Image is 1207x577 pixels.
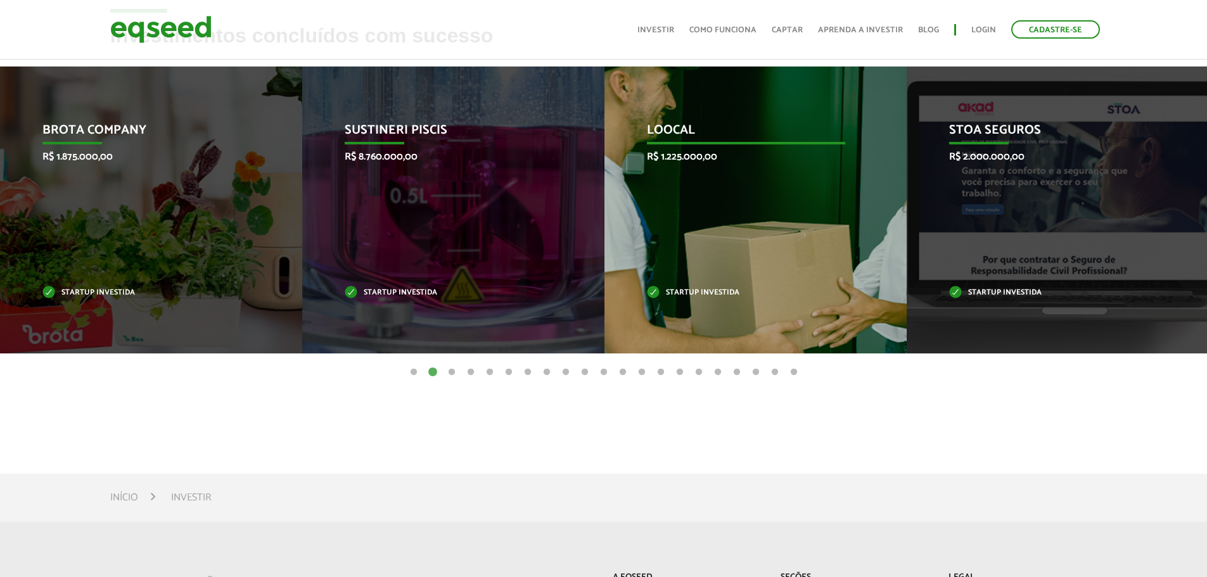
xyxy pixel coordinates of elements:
button: 4 of 21 [464,366,477,379]
button: 13 of 21 [635,366,648,379]
p: STOA Seguros [949,123,1147,144]
p: R$ 2.000.000,00 [949,151,1147,163]
a: Como funciona [689,26,757,34]
p: Loocal [647,123,845,144]
p: Startup investida [949,289,1147,296]
button: 9 of 21 [559,366,572,379]
button: 8 of 21 [540,366,553,379]
button: 14 of 21 [655,366,667,379]
button: 15 of 21 [674,366,686,379]
p: R$ 1.875.000,00 [42,151,241,163]
img: EqSeed [110,13,212,46]
a: Blog [918,26,939,34]
a: Login [971,26,996,34]
button: 3 of 21 [445,366,458,379]
p: Startup investida [345,289,543,296]
p: R$ 8.760.000,00 [345,151,543,163]
button: 5 of 21 [483,366,496,379]
p: Startup investida [647,289,845,296]
button: 17 of 21 [712,366,724,379]
a: Início [110,493,138,503]
button: 2 of 21 [426,366,439,379]
li: Investir [171,489,211,506]
button: 12 of 21 [616,366,629,379]
p: Sustineri Piscis [345,123,543,144]
a: Captar [772,26,803,34]
button: 18 of 21 [731,366,743,379]
button: 16 of 21 [693,366,705,379]
button: 20 of 21 [769,366,781,379]
p: R$ 1.225.000,00 [647,151,845,163]
p: Startup investida [42,289,241,296]
button: 1 of 21 [407,366,420,379]
button: 7 of 21 [521,366,534,379]
a: Investir [637,26,674,34]
button: 11 of 21 [597,366,610,379]
button: 10 of 21 [578,366,591,379]
button: 6 of 21 [502,366,515,379]
p: Brota Company [42,123,241,144]
a: Aprenda a investir [818,26,903,34]
button: 19 of 21 [750,366,762,379]
a: Cadastre-se [1011,20,1100,39]
button: 21 of 21 [788,366,800,379]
